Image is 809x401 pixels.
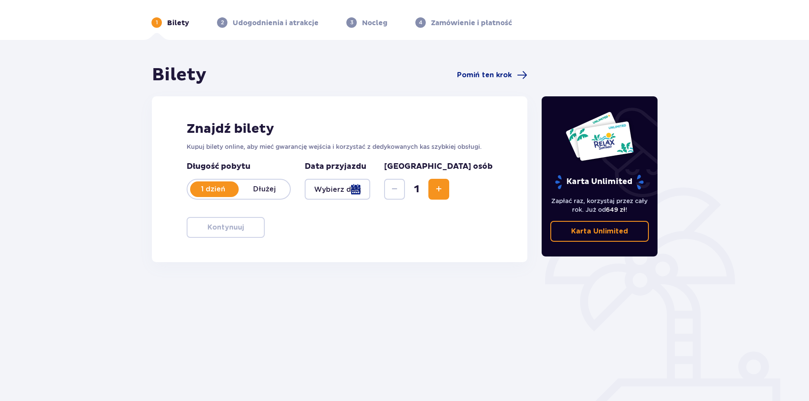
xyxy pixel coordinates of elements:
[152,64,207,86] h1: Bilety
[565,111,634,161] img: Dwie karty całoroczne do Suntago z napisem 'UNLIMITED RELAX', na białym tle z tropikalnymi liśćmi...
[362,18,388,28] p: Nocleg
[384,179,405,200] button: Zmniejsz
[457,70,512,80] span: Pomiń ten krok
[187,142,493,151] p: Kupuj bilety online, aby mieć gwarancję wejścia i korzystać z dedykowanych kas szybkiej obsługi.
[571,227,628,236] p: Karta Unlimited
[207,223,244,232] p: Kontynuuj
[187,121,493,137] h2: Znajdź bilety
[156,19,158,26] p: 1
[350,19,353,26] p: 3
[428,179,449,200] button: Zwiększ
[346,17,388,28] div: 3Nocleg
[305,161,366,172] p: Data przyjazdu
[384,161,493,172] p: [GEOGRAPHIC_DATA] osób
[239,184,290,194] p: Dłużej
[415,17,512,28] div: 4Zamówienie i płatność
[550,197,649,214] p: Zapłać raz, korzystaj przez cały rok. Już od !
[151,17,189,28] div: 1Bilety
[431,18,512,28] p: Zamówienie i płatność
[187,161,291,172] p: Długość pobytu
[550,221,649,242] a: Karta Unlimited
[167,18,189,28] p: Bilety
[606,206,625,213] span: 649 zł
[217,17,319,28] div: 2Udogodnienia i atrakcje
[419,19,422,26] p: 4
[457,70,527,80] a: Pomiń ten krok
[187,217,265,238] button: Kontynuuj
[407,183,427,196] span: 1
[187,184,239,194] p: 1 dzień
[554,174,645,190] p: Karta Unlimited
[233,18,319,28] p: Udogodnienia i atrakcje
[221,19,224,26] p: 2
